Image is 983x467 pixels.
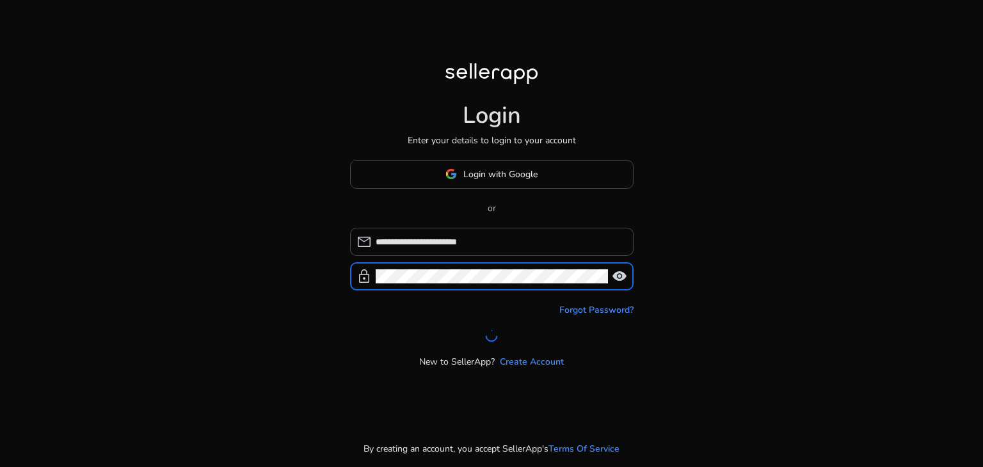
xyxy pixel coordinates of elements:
[463,168,538,181] span: Login with Google
[463,102,521,129] h1: Login
[356,269,372,284] span: lock
[612,269,627,284] span: visibility
[445,168,457,180] img: google-logo.svg
[419,355,495,368] p: New to SellerApp?
[500,355,564,368] a: Create Account
[350,202,634,215] p: or
[350,160,634,189] button: Login with Google
[548,442,619,455] a: Terms Of Service
[408,134,576,147] p: Enter your details to login to your account
[559,303,634,317] a: Forgot Password?
[356,234,372,249] span: mail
